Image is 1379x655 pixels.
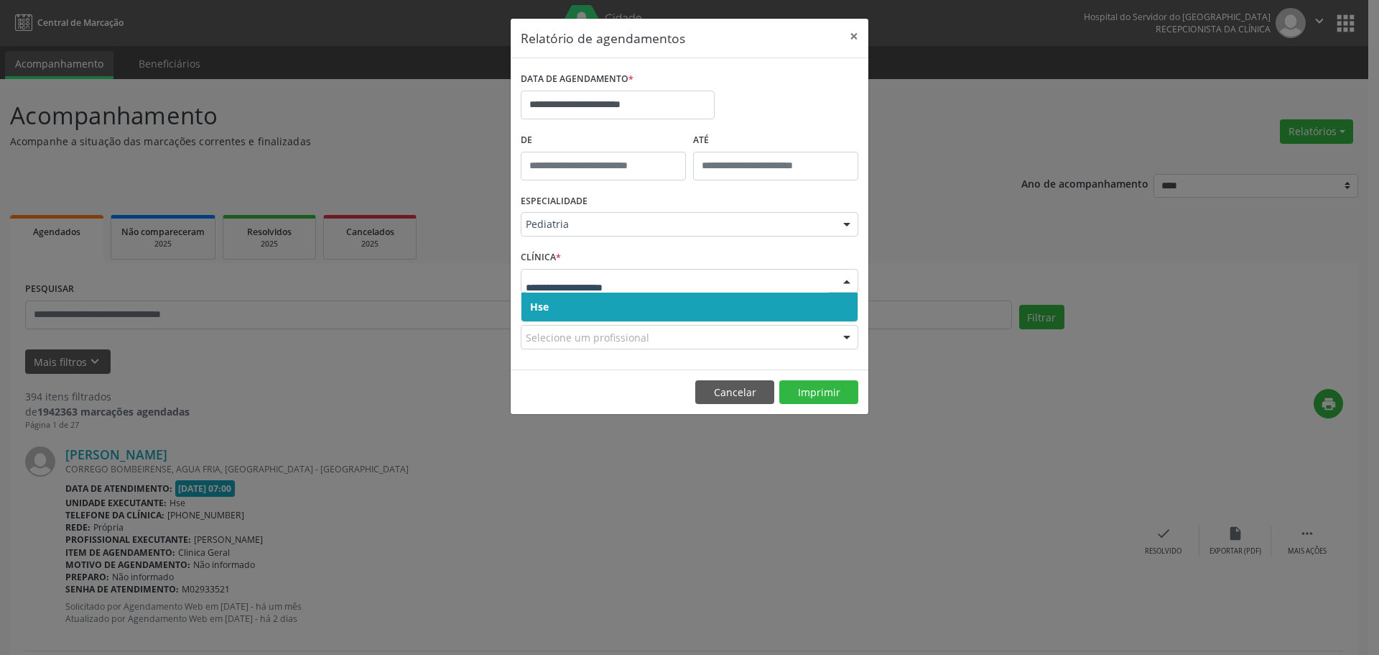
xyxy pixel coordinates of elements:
[526,330,649,345] span: Selecione um profissional
[693,129,858,152] label: ATÉ
[521,191,588,213] label: ESPECIALIDADE
[695,380,774,405] button: Cancelar
[840,19,868,54] button: Close
[526,217,829,232] span: Pediatria
[521,247,561,269] label: CLÍNICA
[521,129,686,152] label: De
[521,29,685,47] h5: Relatório de agendamentos
[779,380,858,405] button: Imprimir
[521,68,633,91] label: DATA DE AGENDAMENTO
[530,300,549,313] span: Hse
